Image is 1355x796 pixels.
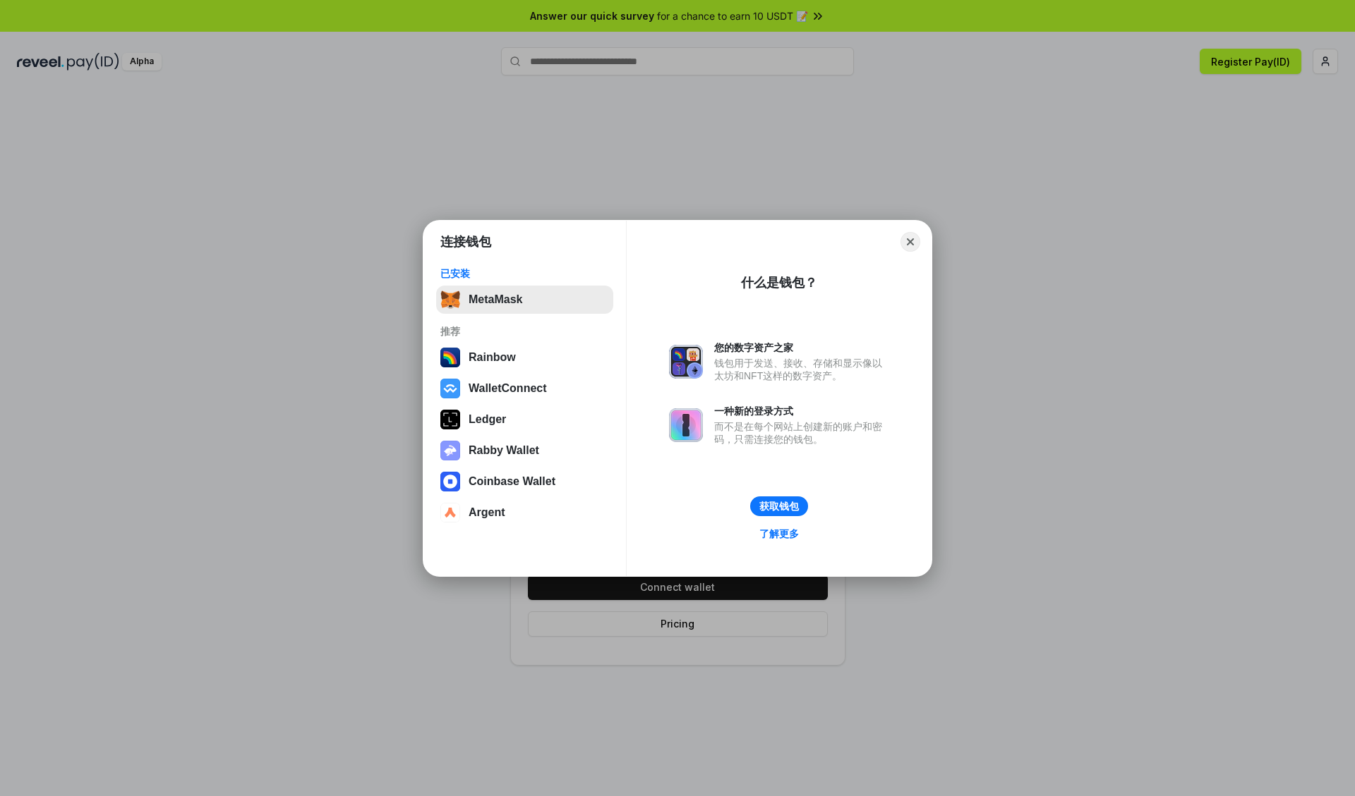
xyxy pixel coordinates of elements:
[469,382,547,395] div: WalletConnect
[714,420,889,446] div: 而不是在每个网站上创建新的账户和密码，只需连接您的钱包。
[436,374,613,403] button: WalletConnect
[436,405,613,434] button: Ledger
[741,274,817,291] div: 什么是钱包？
[436,343,613,372] button: Rainbow
[440,441,460,460] img: svg+xml,%3Csvg%20xmlns%3D%22http%3A%2F%2Fwww.w3.org%2F2000%2Fsvg%22%20fill%3D%22none%22%20viewBox...
[440,267,609,280] div: 已安装
[469,413,506,426] div: Ledger
[469,351,516,364] div: Rainbow
[440,325,609,338] div: 推荐
[469,444,539,457] div: Rabby Wallet
[436,467,613,496] button: Coinbase Wallet
[440,290,460,310] img: svg+xml,%3Csvg%20fill%3D%22none%22%20height%3D%2233%22%20viewBox%3D%220%200%2035%2033%22%20width%...
[440,503,460,522] img: svg+xml,%3Csvg%20width%3D%2228%22%20height%3D%2228%22%20viewBox%3D%220%200%2028%2028%22%20fill%3D...
[714,405,889,417] div: 一种新的登录方式
[751,525,807,543] a: 了解更多
[469,475,555,488] div: Coinbase Wallet
[669,345,703,379] img: svg+xml,%3Csvg%20xmlns%3D%22http%3A%2F%2Fwww.w3.org%2F2000%2Fsvg%22%20fill%3D%22none%22%20viewBox...
[469,506,505,519] div: Argent
[440,233,491,250] h1: 连接钱包
[759,527,799,540] div: 了解更多
[440,348,460,367] img: svg+xml,%3Csvg%20width%3D%22120%22%20height%3D%22120%22%20viewBox%3D%220%200%20120%20120%22%20fil...
[901,232,920,252] button: Close
[440,472,460,491] img: svg+xml,%3Csvg%20width%3D%2228%22%20height%3D%2228%22%20viewBox%3D%220%200%2028%2028%22%20fill%3D...
[436,498,613,527] button: Argent
[714,357,889,382] div: 钱包用于发送、接收、存储和显示像以太坊和NFT这样的数字资产。
[440,379,460,398] img: svg+xml,%3Csvg%20width%3D%2228%22%20height%3D%2228%22%20viewBox%3D%220%200%2028%2028%22%20fill%3D...
[469,293,522,306] div: MetaMask
[436,436,613,465] button: Rabby Wallet
[436,286,613,314] button: MetaMask
[714,341,889,354] div: 您的数字资产之家
[669,408,703,442] img: svg+xml,%3Csvg%20xmlns%3D%22http%3A%2F%2Fwww.w3.org%2F2000%2Fsvg%22%20fill%3D%22none%22%20viewBox...
[440,410,460,429] img: svg+xml,%3Csvg%20xmlns%3D%22http%3A%2F%2Fwww.w3.org%2F2000%2Fsvg%22%20width%3D%2228%22%20height%3...
[759,500,799,513] div: 获取钱包
[750,496,808,516] button: 获取钱包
